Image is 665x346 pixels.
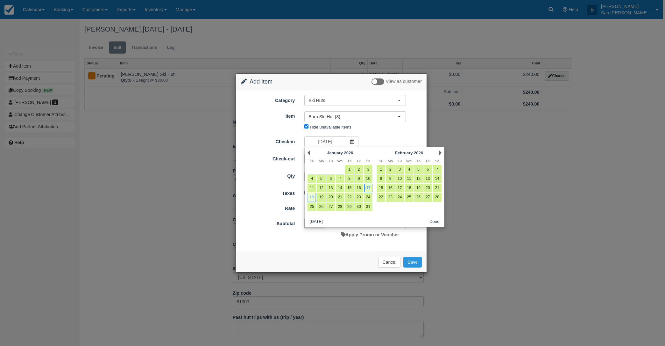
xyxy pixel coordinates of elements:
a: 22 [345,193,354,202]
a: 12 [414,174,423,183]
button: Done [427,218,442,226]
a: 17 [364,184,372,192]
span: February [395,151,413,155]
a: 6 [423,165,432,174]
a: 9 [354,174,363,183]
a: 26 [414,193,423,202]
a: 24 [395,193,404,202]
a: 24 [364,193,372,202]
a: 7 [336,174,344,183]
span: Tuesday [329,159,333,163]
a: 23 [354,193,363,202]
a: 14 [336,184,344,192]
a: 16 [354,184,363,192]
label: Qty [236,171,300,180]
label: Item [236,111,300,120]
a: Apply Promo or Voucher [341,232,399,237]
a: 27 [423,193,432,202]
a: 28 [336,202,344,211]
a: 4 [308,174,316,183]
label: Taxes [236,188,300,197]
label: Hide unavailable items [310,125,351,129]
a: 6 [326,174,335,183]
a: 15 [345,184,354,192]
a: 19 [414,184,423,192]
a: 16 [386,184,394,192]
button: [DATE] [307,218,325,226]
a: 18 [308,193,316,202]
span: Monday [319,159,324,163]
a: 21 [336,193,344,202]
a: 1 [345,165,354,174]
button: Ski Huts [304,95,406,106]
a: 4 [405,165,413,174]
a: 25 [405,193,413,202]
span: Saturday [435,159,439,163]
span: Sunday [379,159,383,163]
label: Category [236,95,300,104]
a: 25 [308,202,316,211]
span: Thursday [416,159,421,163]
button: Cancel [378,257,400,268]
a: 12 [317,184,326,192]
span: Wednesday [406,159,412,163]
a: 31 [364,202,372,211]
span: Friday [426,159,429,163]
div: 1 Night @ $30.00 [300,203,427,214]
a: 13 [423,174,432,183]
a: 3 [364,165,372,174]
span: View as customer [386,79,422,84]
a: 5 [317,174,326,183]
span: Burn Ski Hut (8) [308,114,398,120]
a: 11 [308,184,316,192]
button: Burn Ski Hut (8) [304,111,406,122]
a: 28 [433,193,441,202]
a: 30 [354,202,363,211]
span: Tuesday [398,159,402,163]
button: Save [403,257,422,268]
span: 2026 [344,151,353,155]
span: January [327,151,343,155]
span: Sunday [310,159,314,163]
a: 11 [405,174,413,183]
label: Check-in [236,136,300,145]
a: 8 [377,174,385,183]
a: 22 [377,193,385,202]
span: Wednesday [337,159,343,163]
a: 8 [345,174,354,183]
a: 1 [377,165,385,174]
a: 15 [377,184,385,192]
label: Rate [236,203,300,212]
a: 26 [317,202,326,211]
a: 18 [405,184,413,192]
a: 13 [326,184,335,192]
a: 27 [326,202,335,211]
label: Subtotal [236,218,300,227]
span: 2026 [414,151,423,155]
a: 9 [386,174,394,183]
a: 2 [354,165,363,174]
span: Saturday [366,159,370,163]
a: 29 [345,202,354,211]
a: Next [439,150,442,155]
span: Thursday [347,159,352,163]
a: 3 [395,165,404,174]
a: 2 [386,165,394,174]
a: 20 [423,184,432,192]
a: 7 [433,165,441,174]
label: Check-out [236,153,300,162]
span: Friday [357,159,361,163]
a: 14 [433,174,441,183]
a: 10 [395,174,404,183]
a: 23 [386,193,394,202]
a: 5 [414,165,423,174]
a: 19 [317,193,326,202]
a: 21 [433,184,441,192]
span: Monday [388,159,393,163]
span: Ski Huts [308,97,398,104]
a: 10 [364,174,372,183]
a: Prev [308,150,310,155]
span: Add Item [250,78,272,85]
a: 17 [395,184,404,192]
a: 20 [326,193,335,202]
